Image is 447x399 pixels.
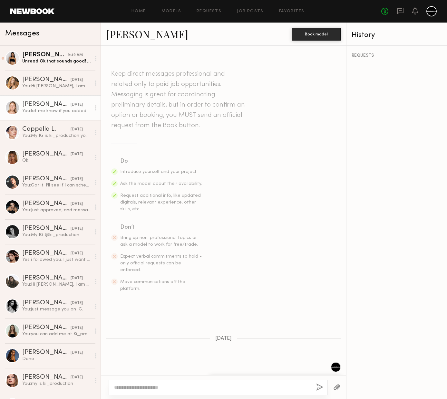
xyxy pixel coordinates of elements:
[71,151,83,157] div: [DATE]
[22,176,71,182] div: [PERSON_NAME]
[22,207,91,213] div: You: Just approved, and messaged
[22,374,71,381] div: [PERSON_NAME]
[22,281,91,288] div: You: Hi [PERSON_NAME], I am currently working on some vintage film style concepts. I am planning ...
[22,356,91,362] div: Done
[120,170,198,174] span: Introduce yourself and your project.
[68,52,83,58] div: 9:49 AM
[22,306,91,312] div: You: just message you on IG.
[120,182,202,186] span: Ask the model about their availability.
[22,77,71,83] div: [PERSON_NAME]
[22,325,71,331] div: [PERSON_NAME]
[120,157,203,166] div: Do
[71,325,83,331] div: [DATE]
[71,350,83,356] div: [DATE]
[22,151,71,157] div: [PERSON_NAME]
[352,32,442,39] div: History
[71,201,83,207] div: [DATE]
[352,53,442,58] div: REQUESTS
[120,280,185,291] span: Move communications off the platform.
[22,300,71,306] div: [PERSON_NAME]
[120,254,202,272] span: Expect verbal commitments to hold - only official requests can be enforced.
[71,176,83,182] div: [DATE]
[237,9,264,14] a: Job Posts
[22,250,71,257] div: [PERSON_NAME]
[71,226,83,232] div: [DATE]
[111,69,247,131] header: Keep direct messages professional and related only to paid job opportunities. Messaging is great ...
[22,257,91,263] div: Yes i followed you. I just want to understand what the shoot is for?
[22,157,91,164] div: Ok
[71,300,83,306] div: [DATE]
[120,194,201,211] span: Request additional info, like updated digitals, relevant experience, other skills, etc.
[22,133,91,139] div: You: My IG is ki_production you can add me as well.
[22,381,91,387] div: You: my is ki_production
[71,77,83,83] div: [DATE]
[161,9,181,14] a: Models
[71,275,83,281] div: [DATE]
[22,349,71,356] div: [PERSON_NAME]
[71,127,83,133] div: [DATE]
[22,201,71,207] div: [PERSON_NAME]
[292,31,341,36] a: Book model
[215,336,232,341] span: [DATE]
[22,331,91,337] div: You: you can add me at Ki_production.
[292,28,341,41] button: Book model
[22,52,68,58] div: [PERSON_NAME]
[71,251,83,257] div: [DATE]
[22,108,91,114] div: You: let me know if you added me, so I can show you some Inspo, and lets confirm date time.
[131,9,146,14] a: Home
[279,9,305,14] a: Favorites
[22,225,71,232] div: [PERSON_NAME]
[106,27,188,41] a: [PERSON_NAME]
[71,102,83,108] div: [DATE]
[22,83,91,89] div: You: Hi [PERSON_NAME], I am currently working on some vintage film style concepts. I am planning ...
[22,275,71,281] div: [PERSON_NAME]
[120,236,198,247] span: Bring up non-professional topics or ask a model to work for free/trade.
[22,101,71,108] div: [PERSON_NAME]
[22,182,91,188] div: You: Got it. I’ll see if I can schedule shoot on that day. Here is my IG ki_production, add me I ...
[197,9,221,14] a: Requests
[71,375,83,381] div: [DATE]
[120,223,203,232] div: Don’t
[22,126,71,133] div: Cappella L.
[5,30,39,37] span: Messages
[22,58,91,64] div: Unread: Ok that sounds good! Thank you for the additional information. I believe when you book me...
[22,232,91,238] div: You: My IG @ki_production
